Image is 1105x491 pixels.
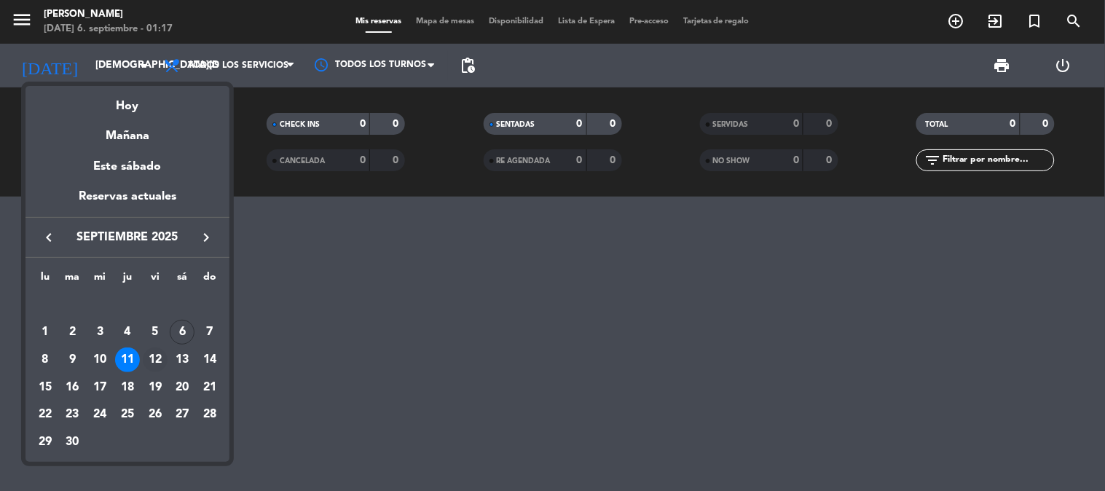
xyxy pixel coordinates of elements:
div: 10 [87,347,112,372]
td: 28 de septiembre de 2025 [196,401,224,428]
div: 22 [33,402,58,427]
div: 7 [197,320,222,345]
td: 10 de septiembre de 2025 [86,346,114,374]
div: 14 [197,347,222,372]
td: 2 de septiembre de 2025 [59,318,87,346]
th: viernes [141,269,169,291]
td: 7 de septiembre de 2025 [196,318,224,346]
td: 19 de septiembre de 2025 [141,374,169,401]
td: 25 de septiembre de 2025 [114,401,141,428]
td: 12 de septiembre de 2025 [141,346,169,374]
td: 11 de septiembre de 2025 [114,346,141,374]
div: 13 [170,347,194,372]
td: 29 de septiembre de 2025 [31,428,59,456]
th: sábado [169,269,197,291]
th: domingo [196,269,224,291]
td: 26 de septiembre de 2025 [141,401,169,428]
div: 24 [87,402,112,427]
th: martes [59,269,87,291]
div: 12 [143,347,168,372]
div: 21 [197,375,222,400]
div: 17 [87,375,112,400]
td: 15 de septiembre de 2025 [31,374,59,401]
div: 16 [60,375,85,400]
td: 24 de septiembre de 2025 [86,401,114,428]
td: 22 de septiembre de 2025 [31,401,59,428]
div: Este sábado [25,146,229,187]
div: 11 [115,347,140,372]
div: 18 [115,375,140,400]
div: Mañana [25,116,229,146]
td: 13 de septiembre de 2025 [169,346,197,374]
td: 17 de septiembre de 2025 [86,374,114,401]
td: 14 de septiembre de 2025 [196,346,224,374]
td: 18 de septiembre de 2025 [114,374,141,401]
td: 30 de septiembre de 2025 [59,428,87,456]
div: 6 [170,320,194,345]
i: keyboard_arrow_left [40,229,58,246]
td: 5 de septiembre de 2025 [141,318,169,346]
div: 23 [60,402,85,427]
div: 9 [60,347,85,372]
td: 16 de septiembre de 2025 [59,374,87,401]
th: miércoles [86,269,114,291]
div: 20 [170,375,194,400]
div: 5 [143,320,168,345]
td: 21 de septiembre de 2025 [196,374,224,401]
div: 4 [115,320,140,345]
div: 28 [197,402,222,427]
div: 2 [60,320,85,345]
td: 6 de septiembre de 2025 [169,318,197,346]
th: lunes [31,269,59,291]
button: keyboard_arrow_right [193,228,219,247]
td: 8 de septiembre de 2025 [31,346,59,374]
span: septiembre 2025 [62,228,193,247]
div: 26 [143,402,168,427]
div: Hoy [25,86,229,116]
td: 3 de septiembre de 2025 [86,318,114,346]
button: keyboard_arrow_left [36,228,62,247]
td: SEP. [31,291,224,319]
div: 8 [33,347,58,372]
div: 25 [115,402,140,427]
div: 27 [170,402,194,427]
td: 9 de septiembre de 2025 [59,346,87,374]
th: jueves [114,269,141,291]
div: 29 [33,430,58,455]
div: Reservas actuales [25,187,229,217]
div: 30 [60,430,85,455]
td: 1 de septiembre de 2025 [31,318,59,346]
div: 3 [87,320,112,345]
td: 4 de septiembre de 2025 [114,318,141,346]
div: 19 [143,375,168,400]
td: 23 de septiembre de 2025 [59,401,87,428]
td: 27 de septiembre de 2025 [169,401,197,428]
div: 15 [33,375,58,400]
i: keyboard_arrow_right [197,229,215,246]
td: 20 de septiembre de 2025 [169,374,197,401]
div: 1 [33,320,58,345]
